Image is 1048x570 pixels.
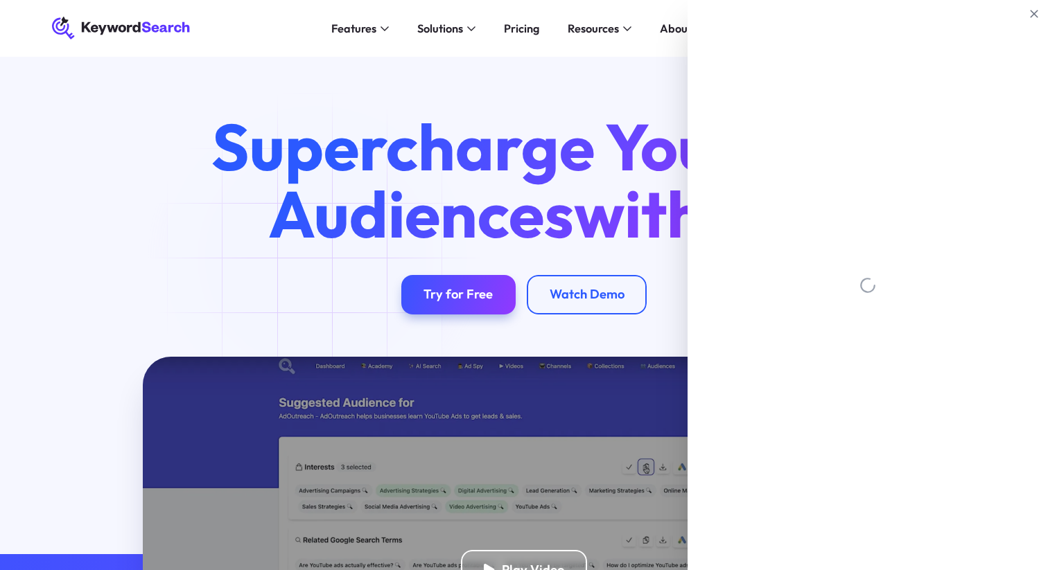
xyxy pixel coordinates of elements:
[504,20,539,37] div: Pricing
[417,20,463,37] div: Solutions
[185,113,863,247] h1: Supercharge Your Ad Audiences
[550,287,625,303] div: Watch Demo
[574,172,780,254] span: with AI
[660,20,692,37] div: About
[496,17,548,39] a: Pricing
[401,275,516,314] a: Try for Free
[423,287,493,303] div: Try for Free
[652,17,700,39] a: About
[331,20,376,37] div: Features
[568,20,619,37] div: Resources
